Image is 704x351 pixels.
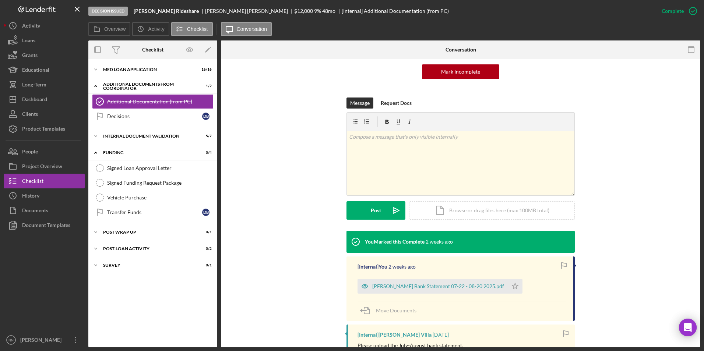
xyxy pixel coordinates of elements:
a: Vehicle Purchase [92,190,214,205]
div: MED Loan Application [103,67,193,72]
div: D B [202,209,210,216]
div: You Marked this Complete [365,239,425,245]
div: Internal Document Validation [103,134,193,138]
div: History [22,188,39,205]
button: History [4,188,85,203]
button: Project Overview [4,159,85,174]
button: Overview [88,22,130,36]
div: [Internal] Additional Documentation (from PC) [342,8,449,14]
button: Long-Term [4,77,85,92]
span: Move Documents [376,307,416,313]
div: 16 / 16 [198,67,212,72]
div: Funding [103,150,193,155]
label: Conversation [237,26,267,32]
div: 5 / 7 [198,134,212,138]
time: 2025-09-02 13:29 [426,239,453,245]
a: Transfer FundsDB [92,205,214,220]
button: Dashboard [4,92,85,107]
div: Signed Loan Approval Letter [107,165,213,171]
button: [PERSON_NAME] Bank Statement 07-22 - 08-20 2025.pdf [358,279,522,294]
a: Additional Documentation (from PC) [92,94,214,109]
div: Message [350,97,370,109]
button: Move Documents [358,301,424,320]
b: [PERSON_NAME] Rideshare [134,8,199,14]
div: [PERSON_NAME] Bank Statement 07-22 - 08-20 2025.pdf [372,283,504,289]
div: Post [371,201,381,220]
button: Clients [4,107,85,121]
button: Documents [4,203,85,218]
div: [PERSON_NAME] [18,333,66,349]
label: Overview [104,26,126,32]
div: Transfer Funds [107,209,202,215]
div: Post-Loan Activity [103,247,193,251]
text: NN [8,338,14,342]
div: Educational [22,63,49,79]
div: Checklist [22,174,43,190]
button: Checklist [4,174,85,188]
div: Post Wrap Up [103,230,193,234]
button: Checklist [171,22,213,36]
div: [Internal] [PERSON_NAME] Villa [358,332,432,338]
div: Project Overview [22,159,62,175]
button: Loans [4,33,85,48]
div: Survey [103,263,193,267]
button: Grants [4,48,85,63]
div: Product Templates [22,121,65,138]
div: Conversation [446,47,476,53]
div: Dashboard [22,92,47,109]
div: 0 / 2 [198,247,212,251]
button: Product Templates [4,121,85,136]
button: Educational [4,63,85,77]
div: Vehicle Purchase [107,195,213,201]
div: 0 / 4 [198,150,212,155]
div: Complete [662,4,684,18]
div: Request Docs [381,97,412,109]
button: NN[PERSON_NAME] [4,333,85,347]
div: [PERSON_NAME] [PERSON_NAME] [205,8,294,14]
div: Clients [22,107,38,123]
time: 2025-09-02 13:29 [388,264,416,270]
div: People [22,144,38,161]
div: 0 / 1 [198,263,212,267]
button: Complete [654,4,700,18]
button: Message [346,97,373,109]
button: Document Templates [4,218,85,233]
div: [Internal] You [358,264,387,270]
div: 48 mo [322,8,335,14]
a: DecisionsDB [92,109,214,124]
label: Activity [148,26,164,32]
time: 2025-08-27 03:24 [433,332,449,338]
div: Loans [22,33,35,50]
button: People [4,144,85,159]
div: 9 % [314,8,321,14]
a: Signed Funding Request Package [92,175,214,190]
div: Documents [22,203,48,220]
div: Grants [22,48,38,64]
div: Signed Funding Request Package [107,180,213,186]
div: Checklist [142,47,163,53]
div: Additional Documents from Coordinator [103,82,193,91]
div: 0 / 1 [198,230,212,234]
button: Activity [4,18,85,33]
p: Please upload the July-August bank statement. [358,341,463,350]
div: Decisions [107,113,202,119]
button: Post [346,201,405,220]
div: D B [202,113,210,120]
button: Activity [132,22,169,36]
div: Open Intercom Messenger [679,319,697,336]
div: $12,000 [294,8,313,14]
